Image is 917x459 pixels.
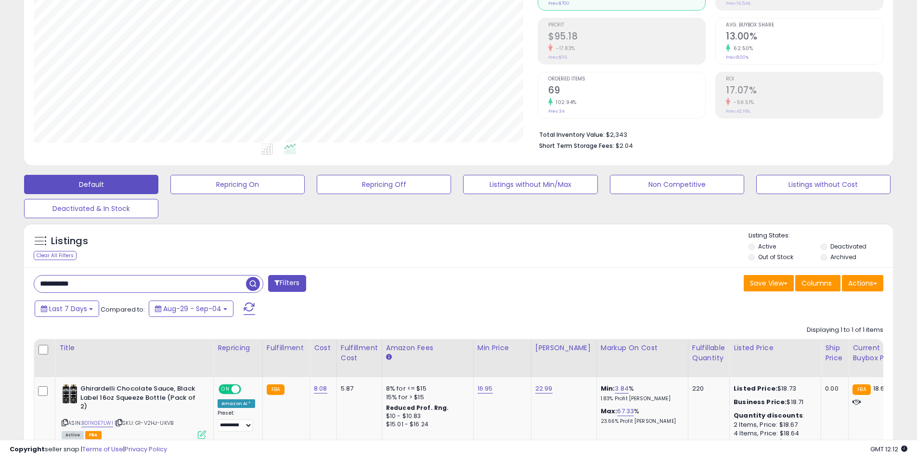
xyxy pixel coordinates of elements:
[163,304,221,314] span: Aug-29 - Sep-04
[734,343,817,353] div: Listed Price
[852,384,870,395] small: FBA
[553,99,577,106] small: 102.94%
[730,99,754,106] small: -59.51%
[873,384,887,393] span: 18.61
[830,253,856,261] label: Archived
[601,418,681,425] p: 23.66% Profit [PERSON_NAME]
[610,175,744,194] button: Non Competitive
[115,419,173,427] span: | SKU: G1-V2HJ-UKVB
[314,384,327,393] a: 8.08
[852,343,902,363] div: Current Buybox Price
[601,407,681,425] div: %
[125,445,167,454] a: Privacy Policy
[734,411,814,420] div: :
[24,199,158,218] button: Deactivated & In Stock
[539,131,605,139] b: Total Inventory Value:
[314,343,333,353] div: Cost
[601,343,684,353] div: Markup on Cost
[616,141,633,150] span: $2.04
[59,343,209,353] div: Title
[617,407,634,416] a: 67.33
[601,395,681,402] p: 1.83% Profit [PERSON_NAME]
[268,275,306,292] button: Filters
[49,304,87,314] span: Last 7 Days
[548,54,567,60] small: Prev: $116
[240,385,255,393] span: OFF
[218,399,255,408] div: Amazon AI *
[548,85,705,98] h2: 69
[749,231,893,240] p: Listing States:
[101,305,145,314] span: Compared to:
[85,431,102,439] span: FBA
[801,278,832,288] span: Columns
[692,343,725,363] div: Fulfillable Quantity
[692,384,722,393] div: 220
[535,343,593,353] div: [PERSON_NAME]
[170,175,305,194] button: Repricing On
[386,343,469,353] div: Amazon Fees
[744,275,794,291] button: Save View
[149,301,233,317] button: Aug-29 - Sep-04
[10,445,45,454] strong: Copyright
[734,398,814,407] div: $18.71
[51,235,88,248] h5: Listings
[842,275,883,291] button: Actions
[730,45,753,52] small: 62.50%
[726,108,750,114] small: Prev: 42.16%
[478,384,493,393] a: 16.95
[341,343,378,363] div: Fulfillment Cost
[62,384,206,438] div: ASIN:
[734,397,787,407] b: Business Price:
[734,384,777,393] b: Listed Price:
[535,384,553,393] a: 22.99
[539,142,614,150] b: Short Term Storage Fees:
[726,31,883,44] h2: 13.00%
[386,353,392,362] small: Amazon Fees.
[218,410,255,432] div: Preset:
[615,384,629,393] a: 3.84
[82,445,123,454] a: Terms of Use
[734,429,814,438] div: 4 Items, Price: $18.64
[386,420,466,429] div: $15.01 - $16.24
[548,77,705,82] span: Ordered Items
[601,407,618,416] b: Max:
[548,108,565,114] small: Prev: 34
[601,384,681,402] div: %
[267,384,284,395] small: FBA
[386,412,466,420] div: $10 - $10.83
[870,445,907,454] span: 2025-09-14 12:12 GMT
[734,420,814,429] div: 2 Items, Price: $18.67
[81,419,113,427] a: B01N0E7LWI
[539,128,876,140] li: $2,343
[267,343,306,353] div: Fulfillment
[317,175,451,194] button: Repricing Off
[62,384,78,404] img: 41LwQRvUgpL._SL40_.jpg
[218,343,258,353] div: Repricing
[825,384,841,393] div: 0.00
[10,445,167,454] div: seller snap | |
[795,275,840,291] button: Columns
[548,0,569,6] small: Prev: $700
[734,384,814,393] div: $18.73
[386,384,466,393] div: 8% for <= $15
[548,23,705,28] span: Profit
[220,385,232,393] span: ON
[596,339,688,377] th: The percentage added to the cost of goods (COGS) that forms the calculator for Min & Max prices.
[758,242,776,250] label: Active
[726,23,883,28] span: Avg. Buybox Share
[553,45,575,52] small: -17.83%
[80,384,197,414] b: Ghirardelli Chocolate Sauce, Black Label 16oz Squeeze Bottle (Pack of 2)
[734,411,803,420] b: Quantity discounts
[726,85,883,98] h2: 17.07%
[341,384,375,393] div: 5.87
[62,431,84,439] span: All listings currently available for purchase on Amazon
[756,175,891,194] button: Listings without Cost
[734,438,814,446] div: 6 Items, Price: $18.6
[548,31,705,44] h2: $95.18
[386,393,466,402] div: 15% for > $15
[726,0,750,6] small: Prev: 16.54%
[386,404,449,412] b: Reduced Prof. Rng.
[825,343,844,363] div: Ship Price
[463,175,597,194] button: Listings without Min/Max
[35,301,99,317] button: Last 7 Days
